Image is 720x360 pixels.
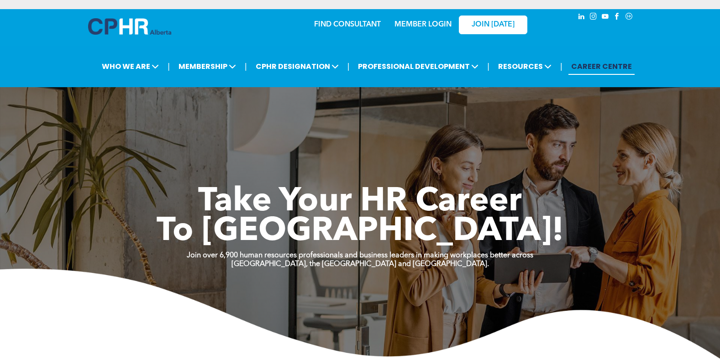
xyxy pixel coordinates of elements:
[187,252,533,259] strong: Join over 6,900 human resources professionals and business leaders in making workplaces better ac...
[231,261,489,268] strong: [GEOGRAPHIC_DATA], the [GEOGRAPHIC_DATA] and [GEOGRAPHIC_DATA].
[459,16,527,34] a: JOIN [DATE]
[600,11,610,24] a: youtube
[487,57,489,76] li: |
[99,58,162,75] span: WHO WE ARE
[198,186,522,219] span: Take Your HR Career
[355,58,481,75] span: PROFESSIONAL DEVELOPMENT
[568,58,635,75] a: CAREER CENTRE
[589,11,599,24] a: instagram
[394,21,452,28] a: MEMBER LOGIN
[314,21,381,28] a: FIND CONSULTANT
[88,18,171,35] img: A blue and white logo for cp alberta
[245,57,247,76] li: |
[168,57,170,76] li: |
[577,11,587,24] a: linkedin
[253,58,342,75] span: CPHR DESIGNATION
[612,11,622,24] a: facebook
[624,11,634,24] a: Social network
[472,21,515,29] span: JOIN [DATE]
[347,57,350,76] li: |
[560,57,562,76] li: |
[176,58,239,75] span: MEMBERSHIP
[495,58,554,75] span: RESOURCES
[157,215,564,248] span: To [GEOGRAPHIC_DATA]!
